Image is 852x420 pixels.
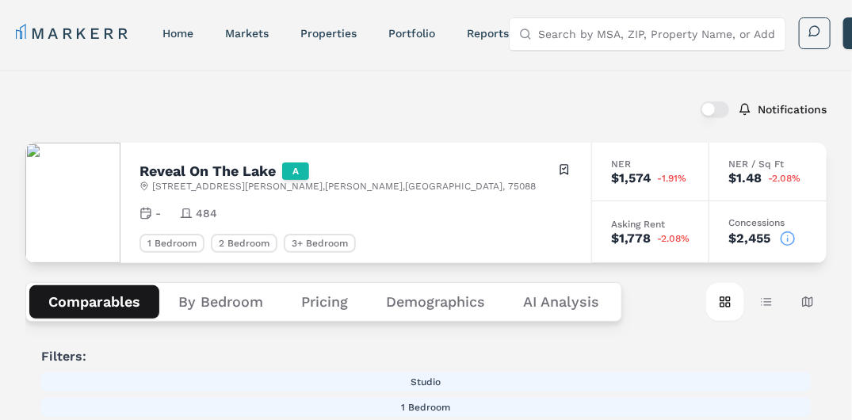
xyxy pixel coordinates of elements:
a: markets [225,27,269,40]
a: reports [467,27,509,40]
a: MARKERR [16,22,131,44]
div: NER / Sq Ft [728,159,808,169]
span: -1.91% [657,174,686,183]
button: AI Analysis [504,285,618,319]
input: Search by MSA, ZIP, Property Name, or Address [538,18,776,50]
span: [STREET_ADDRESS][PERSON_NAME] , [PERSON_NAME] , [GEOGRAPHIC_DATA] , 75088 [152,180,536,193]
span: Filters: [41,347,811,366]
div: 1 Bedroom [139,234,204,253]
a: properties [300,27,357,40]
span: -2.08% [768,174,800,183]
button: By Bedroom [159,285,282,319]
div: 2 Bedroom [211,234,277,253]
span: - [155,205,161,221]
button: Pricing [282,285,367,319]
button: Comparables [29,285,159,319]
span: -2.08% [657,234,690,243]
div: $1.48 [728,172,762,185]
div: $1,778 [611,232,651,245]
button: Demographics [367,285,504,319]
label: Notifications [758,104,827,115]
div: 3+ Bedroom [284,234,356,253]
div: A [282,162,309,180]
a: home [162,27,193,40]
div: Concessions [728,218,808,227]
div: NER [611,159,690,169]
button: 1 Bedroom [41,398,811,417]
span: 484 [196,205,217,221]
div: Asking Rent [611,220,690,229]
div: $1,574 [611,172,651,185]
div: $2,455 [728,232,770,245]
button: Studio [41,372,811,391]
h2: Reveal On The Lake [139,164,276,178]
a: Portfolio [388,27,435,40]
